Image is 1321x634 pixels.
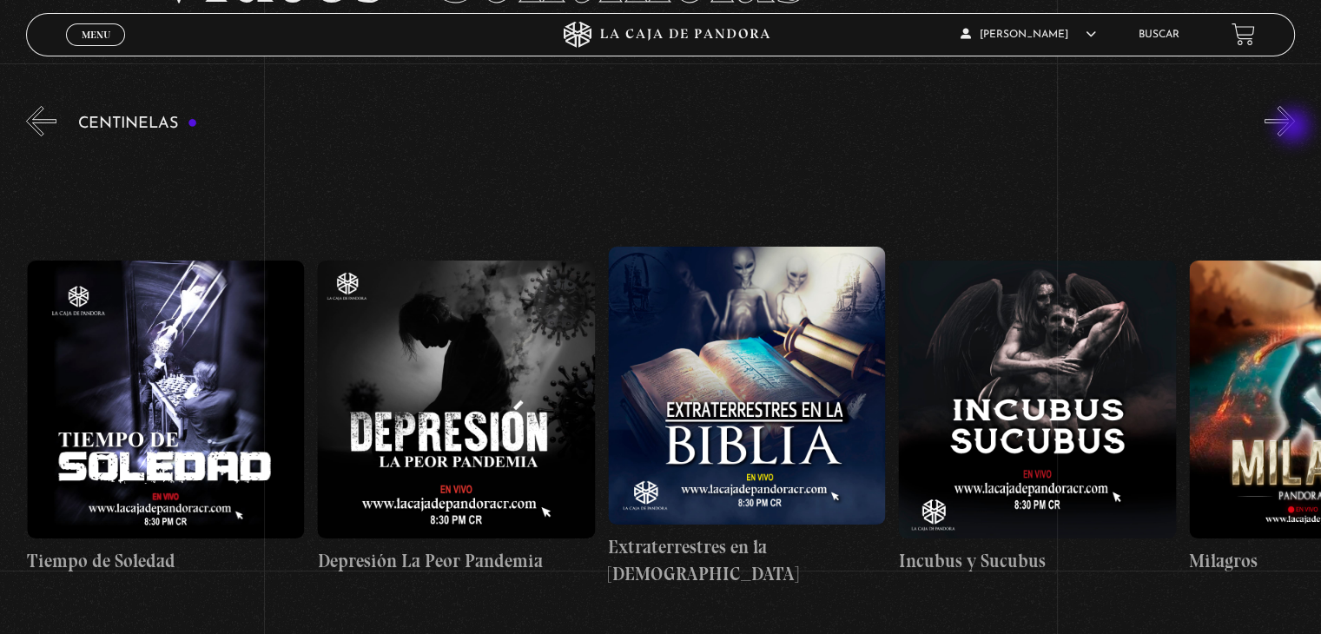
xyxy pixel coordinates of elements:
span: Menu [82,30,110,40]
h4: Incubus y Sucubus [898,547,1175,575]
button: Previous [26,106,56,136]
h3: Centinelas [78,116,197,132]
h4: Extraterrestres en la [DEMOGRAPHIC_DATA] [608,533,885,588]
span: [PERSON_NAME] [961,30,1096,40]
h4: Depresión La Peor Pandemia [317,547,594,575]
a: Buscar [1139,30,1179,40]
a: View your shopping cart [1232,23,1255,46]
span: Cerrar [76,43,116,56]
h4: Tiempo de Soledad [27,547,304,575]
button: Next [1265,106,1295,136]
